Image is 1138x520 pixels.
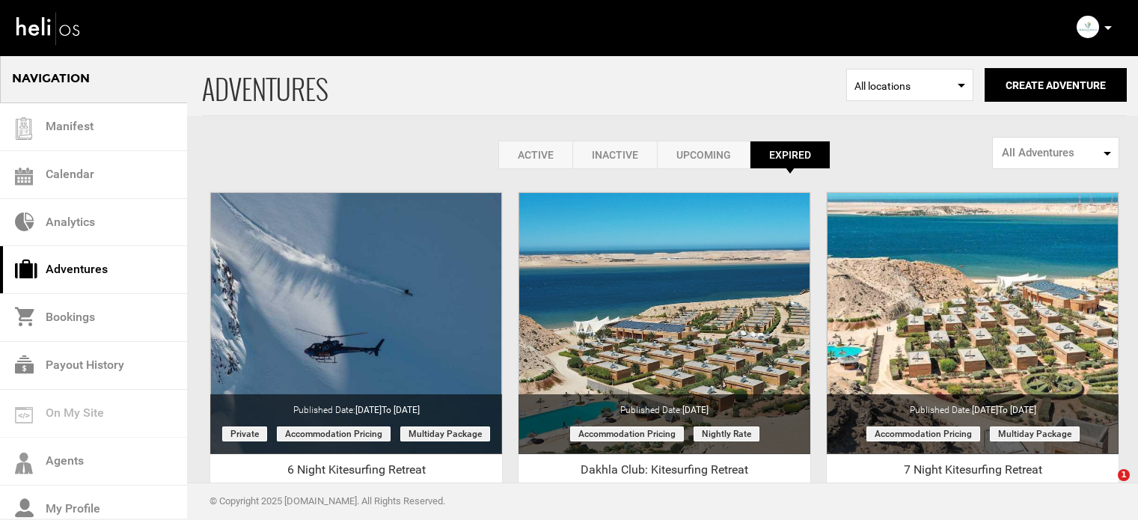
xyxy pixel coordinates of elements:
[1087,469,1123,505] iframe: Intercom live chat
[1118,469,1130,481] span: 1
[15,407,33,423] img: on_my_site.svg
[572,141,657,169] a: Inactive
[518,462,810,484] div: Dakhla Club: Kitesurfing Retreat
[15,168,33,186] img: calendar.svg
[827,462,1119,484] div: 7 Night Kitesurfing Retreat
[846,69,973,101] span: Select box activate
[827,394,1119,417] div: Published Date:
[570,426,684,441] span: Accommodation Pricing
[13,117,35,140] img: guest-list.svg
[985,68,1127,102] button: Create Adventure
[1002,145,1100,161] span: All Adventures
[400,426,490,441] span: Multiday package
[202,55,846,115] span: ADVENTURES
[998,405,1036,415] span: to [DATE]
[222,426,267,441] span: Private
[854,79,965,94] span: All locations
[355,405,420,415] span: [DATE]
[990,426,1080,441] span: Multiday package
[210,462,502,484] div: 6 Night Kitesurfing Retreat
[866,426,980,441] span: Accommodation Pricing
[682,405,709,415] span: [DATE]
[15,8,82,48] img: heli-logo
[657,141,750,169] a: Upcoming
[750,141,830,169] a: Expired
[498,141,572,169] a: Active
[972,405,1036,415] span: [DATE]
[694,426,759,441] span: Nightly rate
[1077,16,1099,38] img: img_0385917219c2676e9e0727477638b2e0.jpg
[277,426,391,441] span: Accommodation Pricing
[382,405,420,415] span: to [DATE]
[210,394,502,417] div: Published Date:
[518,394,810,417] div: Published Date:
[992,137,1119,169] button: All Adventures
[15,453,33,474] img: agents-icon.svg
